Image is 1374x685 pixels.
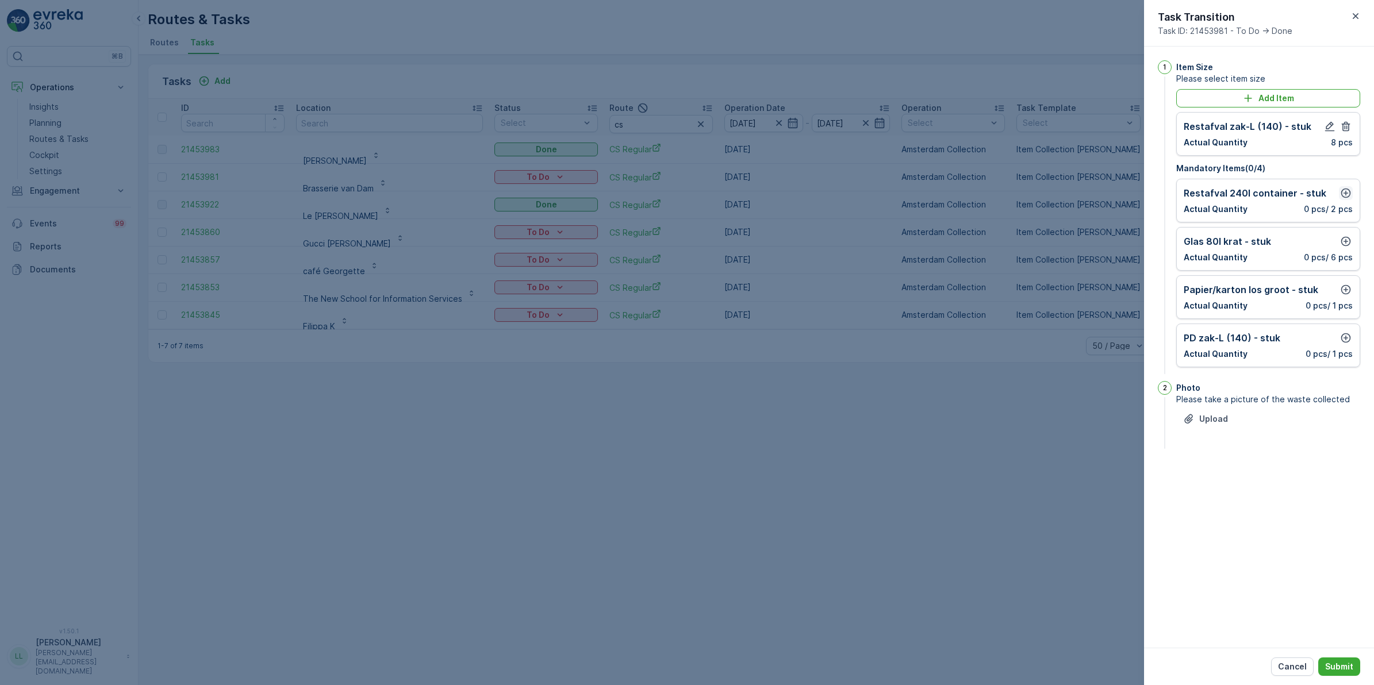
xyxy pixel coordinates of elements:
[1278,661,1307,672] p: Cancel
[1184,137,1248,148] p: Actual Quantity
[1158,381,1172,395] div: 2
[1176,89,1360,107] button: Add Item
[1184,120,1311,133] p: Restafval zak-L (140) - stuk
[1158,25,1292,37] span: Task ID: 21453981 - To Do -> Done
[1176,394,1360,405] span: Please take a picture of the waste collected
[1176,61,1213,73] p: Item Size
[1184,300,1248,311] p: Actual Quantity
[1176,382,1200,394] p: Photo
[1184,234,1271,248] p: Glas 80l krat - stuk
[1331,137,1353,148] p: 8 pcs
[1304,252,1353,263] p: 0 pcs / 6 pcs
[1184,186,1326,200] p: Restafval 240l container - stuk
[1306,348,1353,360] p: 0 pcs / 1 pcs
[1184,203,1248,215] p: Actual Quantity
[1271,657,1314,676] button: Cancel
[1176,410,1235,428] button: Upload File
[1184,252,1248,263] p: Actual Quantity
[1306,300,1353,311] p: 0 pcs / 1 pcs
[1325,661,1353,672] p: Submit
[1258,93,1294,104] p: Add Item
[1199,413,1228,425] p: Upload
[1158,60,1172,74] div: 1
[1176,163,1360,174] p: Mandatory Items ( 0 / 4 )
[1318,657,1360,676] button: Submit
[1184,331,1280,345] p: PD zak-L (140) - stuk
[1184,348,1248,360] p: Actual Quantity
[1158,9,1292,25] p: Task Transition
[1176,73,1360,84] span: Please select item size
[1304,203,1353,215] p: 0 pcs / 2 pcs
[1184,283,1318,297] p: Papier/karton los groot - stuk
